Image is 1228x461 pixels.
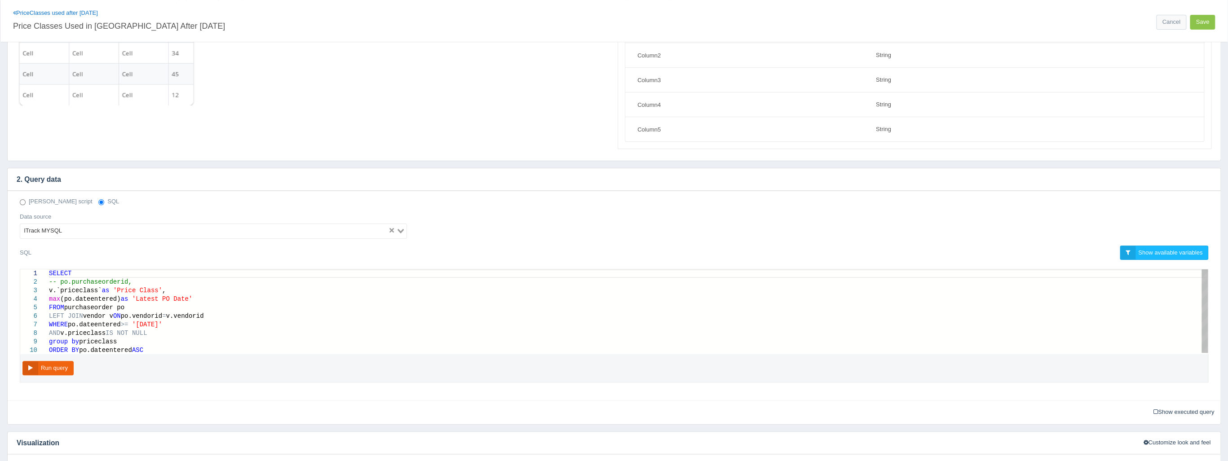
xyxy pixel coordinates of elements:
span: BY [71,347,79,354]
div: 10 [20,346,37,355]
input: Field name [632,72,863,88]
span: ON [113,312,121,320]
span: as [102,287,110,294]
div: Search for option [20,224,407,239]
span: ORDER [49,347,68,354]
span: po.vendorid [121,312,162,320]
input: SQL [98,199,104,205]
a: Cancel [1156,15,1186,30]
span: ASC [132,347,143,354]
a: Show available variables [1120,246,1208,260]
div: 8 [20,329,37,338]
span: po.dateentered [79,347,132,354]
div: 4 [20,295,37,303]
label: Data source [20,213,51,221]
span: IS [106,329,113,337]
span: SELECT [49,270,71,277]
input: Field name [632,97,863,112]
div: 2 [20,278,37,286]
span: purchaseorder po [64,304,124,311]
span: v.vendorid [166,312,203,320]
span: , [162,287,166,294]
span: ITrack MYSQL [22,226,64,237]
button: Run query [22,361,74,376]
label: SQL [20,246,31,260]
span: v.`priceclass` [49,287,102,294]
div: 9 [20,338,37,346]
span: AND [49,329,60,337]
span: priceclass [79,338,117,345]
span: '[DATE]' [132,321,162,328]
span: group [49,338,68,345]
span: as [121,295,128,303]
span: po.dateentered [68,321,121,328]
div: 7 [20,321,37,329]
h4: 2. Query data [8,168,1207,191]
span: v.priceclass [60,329,106,337]
label: [PERSON_NAME] script [20,198,93,206]
span: WHERE [49,321,68,328]
span: NOT [117,329,128,337]
div: 3 [20,286,37,295]
span: vendor v [83,312,113,320]
input: Search for option [65,226,387,237]
span: FROM [49,304,64,311]
div: 5 [20,303,37,312]
span: = [162,312,166,320]
span: 'Price Class' [113,287,162,294]
span: (po.dateentered) [60,295,120,303]
span: -- po.purchaseorderid, [49,278,132,285]
input: [PERSON_NAME] script [20,199,26,205]
h4: Visualization [8,432,1133,454]
div: 1 [20,269,37,278]
span: NULL [132,329,147,337]
button: Save [1190,15,1215,30]
span: LEFT [49,312,64,320]
a: Show executed query [1150,405,1217,419]
label: SQL [98,198,119,206]
span: Show available variables [1138,249,1202,256]
span: 'Latest PO Date' [132,295,192,303]
a: PriceClasses used after [DATE] [13,9,98,16]
span: JOIN [68,312,83,320]
button: Clear Selected [389,227,394,235]
span: >= [121,321,128,328]
input: Field name [632,48,863,63]
button: Customize look and feel [1140,436,1214,450]
span: max [49,295,60,303]
div: 6 [20,312,37,321]
input: Field name [632,122,863,137]
input: Chart title [13,18,610,33]
span: by [71,338,79,345]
